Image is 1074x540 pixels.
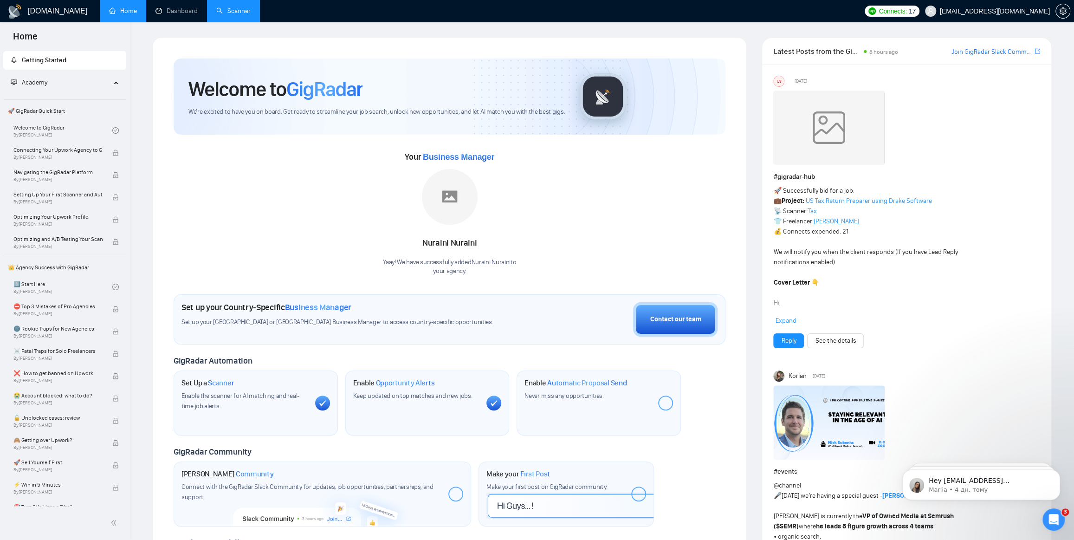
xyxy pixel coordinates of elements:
a: searchScanner [216,7,251,15]
span: Make your first post on GigRadar community. [486,483,607,491]
span: Keep updated on top matches and new jobs. [353,392,472,400]
span: By [PERSON_NAME] [13,400,103,406]
span: By [PERSON_NAME] [13,311,103,317]
span: ❌ How to get banned on Upwork [13,369,103,378]
span: 🎤 [773,492,781,500]
span: Connecting Your Upwork Agency to GigRadar [13,145,103,155]
a: setting [1055,7,1070,15]
span: double-left [110,518,120,527]
span: check-circle [112,284,119,290]
a: Join GigRadar Slack Community [951,47,1033,57]
span: 🙈 Getting over Upwork? [13,436,103,445]
span: Connects: [879,6,906,16]
strong: he leads 8 figure growth across 4 teams [815,522,933,530]
span: setting [1056,7,1070,15]
span: We're excited to have you on board. Get ready to streamline your job search, unlock new opportuni... [188,108,565,117]
span: Setting Up Your First Scanner and Auto-Bidder [13,190,103,199]
div: Contact our team [650,314,701,325]
span: Your [405,152,494,162]
span: Never miss any opportunities. [524,392,603,400]
span: export [1035,47,1040,55]
span: Business Manager [423,152,494,162]
button: setting [1055,4,1070,19]
span: By [PERSON_NAME] [13,356,103,361]
span: Enable the scanner for AI matching and real-time job alerts. [181,392,299,410]
span: By [PERSON_NAME] [13,155,103,160]
span: 🎯 Turn “No” into a “Yes” [13,502,103,512]
strong: Project: [781,197,804,205]
span: Set up your [GEOGRAPHIC_DATA] or [GEOGRAPHIC_DATA] Business Manager to access country-specific op... [181,318,503,327]
span: By [PERSON_NAME] [13,489,103,495]
span: By [PERSON_NAME] [13,177,103,182]
h1: # events [773,467,1040,477]
span: Optimizing Your Upwork Profile [13,212,103,221]
span: fund-projection-screen [11,79,17,85]
span: By [PERSON_NAME] [13,423,103,428]
span: Academy [22,78,47,86]
p: your agency . [383,267,516,276]
h1: Set Up a [181,378,234,388]
iframe: Intercom live chat [1042,508,1065,531]
img: F09E0NJK02H-Nick%20Eubanks.png [773,385,885,460]
span: lock [112,239,119,245]
button: Reply [773,333,804,348]
span: lock [112,194,119,201]
span: lock [112,172,119,178]
span: ☠️ Fatal Traps for Solo Freelancers [13,346,103,356]
h1: Enable [524,378,627,388]
span: [DATE] [795,77,807,85]
a: homeHome [109,7,137,15]
span: 8 hours ago [869,49,898,55]
a: Welcome to GigRadarBy[PERSON_NAME] [13,120,112,141]
strong: VP of Owned Media at Semrush ($SEMR) [773,512,953,530]
span: lock [112,440,119,446]
span: lock [112,484,119,491]
span: Scanner [208,378,234,388]
span: Expand [775,317,796,325]
iframe: Intercom notifications повідомлення [888,450,1074,515]
span: lock [112,150,119,156]
span: Getting Started [22,56,66,64]
h1: Set up your Country-Specific [181,302,351,312]
span: @channel [773,481,801,489]
span: user [927,8,934,14]
a: 1️⃣ Start HereBy[PERSON_NAME] [13,277,112,297]
span: By [PERSON_NAME] [13,467,103,473]
a: [PERSON_NAME] [813,217,859,225]
span: Optimizing and A/B Testing Your Scanner for Better Results [13,234,103,244]
span: GigRadar Community [174,447,252,457]
span: lock [112,216,119,223]
span: lock [112,417,119,424]
img: logo [7,4,22,19]
a: Reply [781,336,796,346]
span: 17 [909,6,916,16]
h1: # gigradar-hub [773,172,1040,182]
span: lock [112,328,119,335]
span: lock [112,351,119,357]
span: lock [112,462,119,468]
h1: [PERSON_NAME] [181,469,273,479]
a: US Tax Return Preparer using Drake Software [805,197,932,205]
span: rocket [11,57,17,63]
span: check-circle [112,127,119,134]
span: By [PERSON_NAME] [13,445,103,450]
div: Yaay! We have successfully added Nuraini Nuraini to [383,258,516,276]
a: Tax [807,207,816,215]
span: 🚀 Sell Yourself First [13,458,103,467]
span: Opportunity Alerts [375,378,434,388]
span: ⚡ Win in 5 Minutes [13,480,103,489]
h1: Enable [353,378,435,388]
span: Community [236,469,273,479]
span: By [PERSON_NAME] [13,333,103,339]
span: Korlan [789,371,807,381]
img: slackcommunity-bg.png [233,483,411,526]
div: Nuraini Nuraini [383,235,516,251]
span: Academy [11,78,47,86]
span: Latest Posts from the GigRadar Community [773,46,861,57]
span: Home [6,30,45,49]
h1: Welcome to [188,77,362,102]
span: Business Manager [285,302,351,312]
img: weqQh+iSagEgQAAAABJRU5ErkJggg== [773,91,885,165]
